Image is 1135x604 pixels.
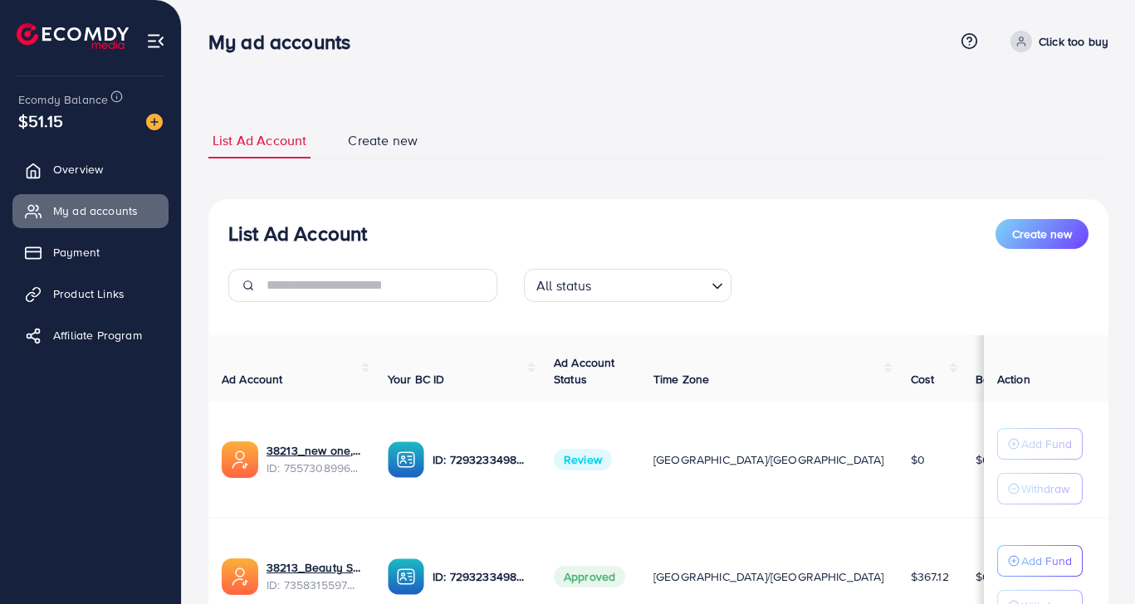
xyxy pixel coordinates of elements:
[53,285,125,302] span: Product Links
[267,460,361,476] span: ID: 7557308996911218695
[12,319,169,352] a: Affiliate Program
[533,274,595,298] span: All status
[388,441,424,478] img: ic-ba-acc.ded83a64.svg
[997,545,1083,577] button: Add Fund
[146,32,165,51] img: menu
[653,568,884,585] span: [GEOGRAPHIC_DATA]/[GEOGRAPHIC_DATA]
[53,202,138,219] span: My ad accounts
[228,222,367,246] h3: List Ad Account
[997,428,1083,460] button: Add Fund
[997,473,1083,504] button: Withdraw
[911,451,925,468] span: $0
[213,131,306,150] span: List Ad Account
[18,109,63,133] span: $51.15
[267,442,361,476] div: <span class='underline'>38213_new one,,,,,_1759573270543</span></br>7557308996911218695
[53,161,103,178] span: Overview
[18,91,108,108] span: Ecomdy Balance
[208,30,364,54] h3: My ad accounts
[653,371,709,387] span: Time Zone
[388,371,445,387] span: Your BC ID
[1021,434,1072,454] p: Add Fund
[597,270,705,298] input: Search for option
[222,558,258,595] img: ic-ads-acc.e4c84228.svg
[433,567,527,587] p: ID: 7293233498205437953
[267,577,361,593] span: ID: 7358315597345652753
[433,450,527,470] p: ID: 7293233498205437953
[267,442,361,459] a: 38213_new one,,,,,_1759573270543
[554,449,612,470] span: Review
[53,327,142,343] span: Affiliate Program
[222,371,283,387] span: Ad Account
[653,451,884,468] span: [GEOGRAPHIC_DATA]/[GEOGRAPHIC_DATA]
[222,441,258,478] img: ic-ads-acc.e4c84228.svg
[996,219,1089,249] button: Create new
[267,559,361,593] div: <span class='underline'>38213_Beauty Soft_1713241368242</span></br>7358315597345652753
[53,244,100,261] span: Payment
[388,558,424,595] img: ic-ba-acc.ded83a64.svg
[524,269,731,302] div: Search for option
[1064,529,1123,592] iframe: Chat
[348,131,418,150] span: Create new
[146,114,163,130] img: image
[997,371,1030,387] span: Action
[554,566,625,587] span: Approved
[554,354,615,387] span: Ad Account Status
[1021,551,1072,571] p: Add Fund
[267,559,361,576] a: 38213_Beauty Soft_1713241368242
[911,568,949,585] span: $367.12
[12,236,169,269] a: Payment
[17,23,129,49] img: logo
[911,371,935,387] span: Cost
[1039,32,1108,51] p: Click too buy
[1004,31,1108,52] a: Click too buy
[12,194,169,227] a: My ad accounts
[12,153,169,186] a: Overview
[1012,226,1072,242] span: Create new
[12,277,169,310] a: Product Links
[1021,479,1069,499] p: Withdraw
